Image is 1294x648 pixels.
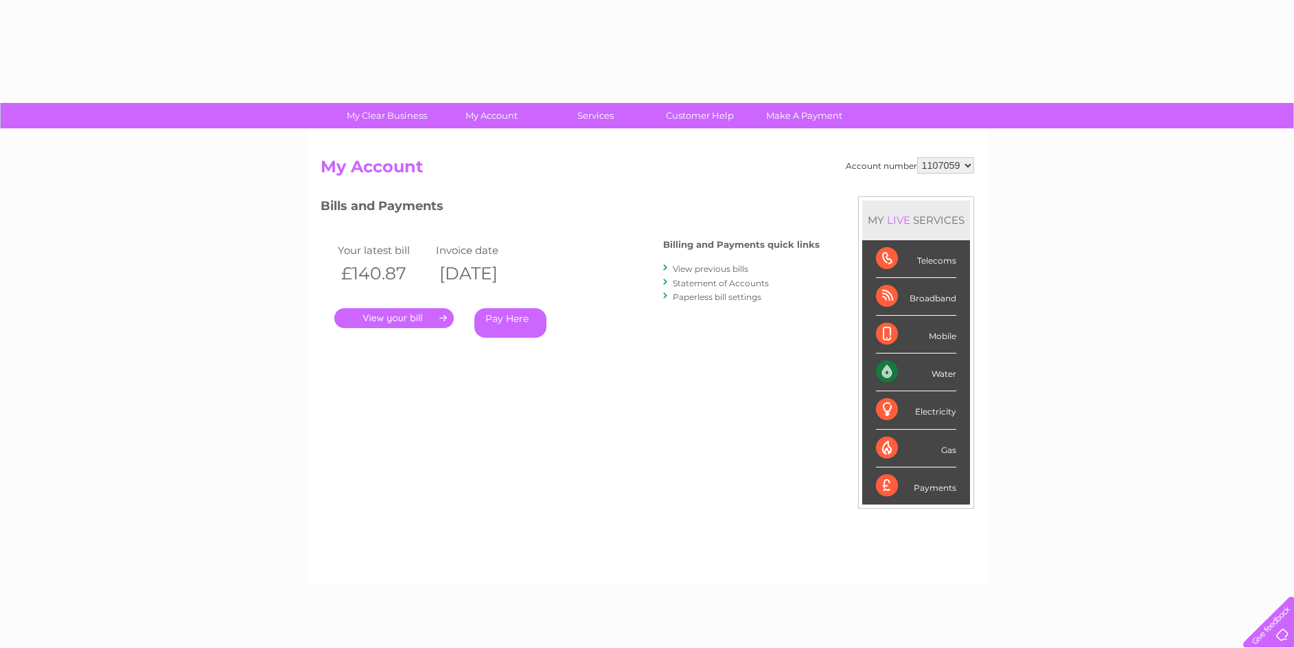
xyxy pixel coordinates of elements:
[876,316,956,354] div: Mobile
[876,240,956,278] div: Telecoms
[884,213,913,227] div: LIVE
[876,278,956,316] div: Broadband
[673,264,748,274] a: View previous bills
[748,103,861,128] a: Make A Payment
[321,157,974,183] h2: My Account
[539,103,652,128] a: Services
[432,259,531,288] th: [DATE]
[876,430,956,467] div: Gas
[876,467,956,505] div: Payments
[330,103,443,128] a: My Clear Business
[321,196,820,220] h3: Bills and Payments
[334,308,454,328] a: .
[846,157,974,174] div: Account number
[474,308,546,338] a: Pay Here
[663,240,820,250] h4: Billing and Payments quick links
[643,103,756,128] a: Customer Help
[673,292,761,302] a: Paperless bill settings
[862,200,970,240] div: MY SERVICES
[334,241,433,259] td: Your latest bill
[432,241,531,259] td: Invoice date
[876,354,956,391] div: Water
[435,103,548,128] a: My Account
[876,391,956,429] div: Electricity
[334,259,433,288] th: £140.87
[673,278,769,288] a: Statement of Accounts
